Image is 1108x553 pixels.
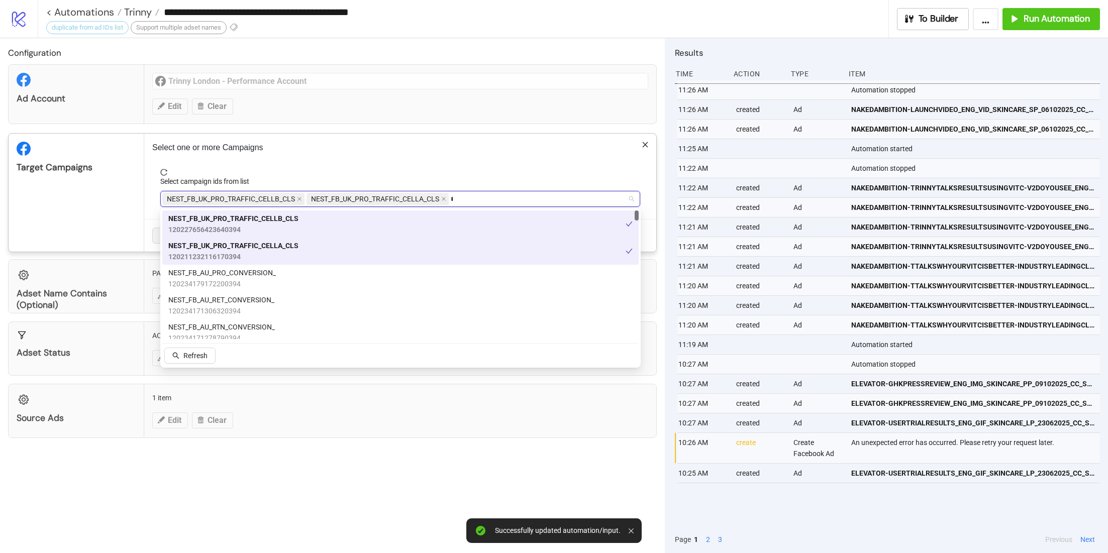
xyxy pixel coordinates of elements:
[451,193,453,205] input: Select campaign ids from list
[735,257,786,276] div: created
[792,198,843,217] div: Ad
[792,413,843,432] div: Ad
[677,159,728,178] div: 11:22 AM
[792,464,843,483] div: Ad
[735,237,786,256] div: created
[792,433,843,463] div: Create Facebook Ad
[162,292,639,319] div: NEST_FB_AU_RET_CONVERSION_
[168,224,298,235] span: 120227656423640394
[677,374,728,393] div: 10:27 AM
[851,261,1096,272] span: NAKEDAMBITION-TTALKSWHYOURVITCISBETTER-INDUSTRYLEADINGCLAIM_ENG_VID_SKINCARE_SP_06102025_CC_SC13_...
[168,278,276,289] span: 120234179172200394
[735,198,786,217] div: created
[46,21,129,34] div: duplicate from ad IDs list
[168,240,298,251] span: NEST_FB_UK_PRO_TRAFFIC_CELLA_CLS
[495,526,621,535] div: Successfully updated automation/input.
[122,6,152,19] span: Trinny
[851,296,1096,315] a: NAKEDAMBITION-TTALKSWHYOURVITCISBETTER-INDUSTRYLEADINGCLAIM_ENG_VID_SKINCARE_SP_06102025_CC_SC13_...
[152,142,648,154] p: Select one or more Campaigns
[675,64,726,83] div: Time
[735,413,786,432] div: created
[792,394,843,413] div: Ad
[677,178,728,197] div: 11:22 AM
[735,120,786,139] div: created
[131,21,227,34] div: Support multiple adset names
[973,8,998,30] button: ...
[733,64,783,83] div: Action
[850,139,1103,158] div: Automation started
[677,413,728,432] div: 10:27 AM
[792,237,843,256] div: Ad
[851,198,1096,217] a: NAKEDAMBITION-TRINNYTALKSRESULTSUSINGVITC-V2DOYOUSEE_ENG_VID_SKINCARE_SP_03102025_CC_SC7_USP9_TL_
[172,352,179,359] span: search
[851,178,1096,197] a: NAKEDAMBITION-TRINNYTALKSRESULTSUSINGVITC-V2DOYOUSEE_ENG_VID_SKINCARE_SP_03102025_CC_SC7_USP9_TL_
[851,120,1096,139] a: NAKEDAMBITION-LAUNCHVIDEO_ENG_VID_SKINCARE_SP_06102025_CC_SC20_USP4_TL_
[677,237,728,256] div: 11:21 AM
[677,139,728,158] div: 11:25 AM
[677,315,728,335] div: 11:20 AM
[642,141,649,148] span: close
[160,169,640,176] span: reload
[167,193,295,204] span: NEST_FB_UK_PRO_TRAFFIC_CELLB_CLS
[851,124,1096,135] span: NAKEDAMBITION-LAUNCHVIDEO_ENG_VID_SKINCARE_SP_06102025_CC_SC20_USP4_TL_
[677,394,728,413] div: 10:27 AM
[851,374,1096,393] a: ELEVATOR-GHKPRESSREVIEW_ENG_IMG_SKINCARE_PP_09102025_CC_SC23_USP7_TL_
[735,296,786,315] div: created
[851,182,1096,193] span: NAKEDAMBITION-TRINNYTALKSRESULTSUSINGVITC-V2DOYOUSEE_ENG_VID_SKINCARE_SP_03102025_CC_SC7_USP9_TL_
[626,220,633,228] span: check
[735,217,786,237] div: created
[677,355,728,374] div: 10:27 AM
[162,193,305,205] span: NEST_FB_UK_PRO_TRAFFIC_CELLB_CLS
[850,80,1103,99] div: Automation stopped
[162,319,639,346] div: NEST_FB_AU_RTN_CONVERSION_
[790,64,841,83] div: Type
[715,534,725,545] button: 3
[677,276,728,295] div: 11:20 AM
[17,162,136,173] div: Target Campaigns
[735,276,786,295] div: created
[851,464,1096,483] a: ELEVATOR-USERTRIALRESULTS_ENG_GIF_SKINCARE_LP_23062025_CC_SC6_None_TL_
[162,238,639,265] div: NEST_FB_UK_PRO_TRAFFIC_CELLA_CLS
[168,213,298,224] span: NEST_FB_UK_PRO_TRAFFIC_CELLB_CLS
[851,241,1096,252] span: NAKEDAMBITION-TRINNYTALKSRESULTSUSINGVITC-V2DOYOUSEE_ENG_VID_SKINCARE_SP_03102025_CC_SC7_USP9_TL_
[677,464,728,483] div: 10:25 AM
[851,394,1096,413] a: ELEVATOR-GHKPRESSREVIEW_ENG_IMG_SKINCARE_PP_09102025_CC_SC23_USP7_TL_
[677,120,728,139] div: 11:26 AM
[677,80,728,99] div: 11:26 AM
[851,413,1096,432] a: ELEVATOR-USERTRIALRESULTS_ENG_GIF_SKINCARE_LP_23062025_CC_SC6_None_TL_
[311,193,439,204] span: NEST_FB_UK_PRO_TRAFFIC_CELLA_CLS
[46,7,122,17] a: < Automations
[792,296,843,315] div: Ad
[122,7,159,17] a: Trinny
[183,352,208,360] span: Refresh
[162,265,639,292] div: NEST_FB_AU_PRO_CONVERSION_
[1077,534,1098,545] button: Next
[168,333,275,344] span: 120234171278790394
[8,46,657,59] h2: Configuration
[677,198,728,217] div: 11:22 AM
[850,159,1103,178] div: Automation stopped
[691,534,701,545] button: 1
[677,100,728,119] div: 11:26 AM
[675,46,1100,59] h2: Results
[152,228,189,244] button: Cancel
[851,468,1096,479] span: ELEVATOR-USERTRIALRESULTS_ENG_GIF_SKINCARE_LP_23062025_CC_SC6_None_TL_
[168,294,274,305] span: NEST_FB_AU_RET_CONVERSION_
[851,319,1096,330] span: NAKEDAMBITION-TTALKSWHYOURVITCISBETTER-INDUSTRYLEADINGCLAIM_ENG_VID_SKINCARE_SP_06102025_CC_SC13_...
[792,120,843,139] div: Ad
[851,398,1096,409] span: ELEVATOR-GHKPRESSREVIEW_ENG_IMG_SKINCARE_PP_09102025_CC_SC23_USP7_TL_
[851,378,1096,389] span: ELEVATOR-GHKPRESSREVIEW_ENG_IMG_SKINCARE_PP_09102025_CC_SC23_USP7_TL_
[851,280,1096,291] span: NAKEDAMBITION-TTALKSWHYOURVITCISBETTER-INDUSTRYLEADINGCLAIM_ENG_VID_SKINCARE_SP_06102025_CC_SC13_...
[848,64,1100,83] div: Item
[792,374,843,393] div: Ad
[735,315,786,335] div: created
[792,276,843,295] div: Ad
[735,394,786,413] div: created
[168,321,275,333] span: NEST_FB_AU_RTN_CONVERSION_
[626,248,633,255] span: check
[792,100,843,119] div: Ad
[1042,534,1075,545] button: Previous
[677,335,728,354] div: 11:19 AM
[677,257,728,276] div: 11:21 AM
[792,178,843,197] div: Ad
